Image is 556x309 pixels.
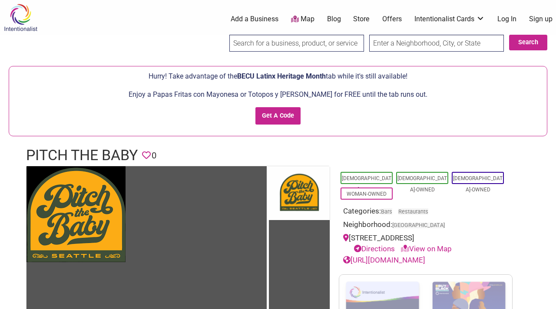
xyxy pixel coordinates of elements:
[414,14,485,24] a: Intentionalist Cards
[353,14,370,24] a: Store
[342,175,391,193] a: [DEMOGRAPHIC_DATA]-Owned
[343,219,508,233] div: Neighborhood:
[401,244,452,253] a: View on Map
[13,89,543,100] p: Enjoy a Papas Fritas con Mayonesa or Totopos y [PERSON_NAME] for FREE until the tab runs out.
[529,14,553,24] a: Sign up
[343,233,508,255] div: [STREET_ADDRESS]
[497,14,516,24] a: Log In
[237,72,326,80] span: BECU Latinx Heritage Month
[381,208,392,215] a: Bars
[343,206,508,219] div: Categories:
[343,256,425,264] a: [URL][DOMAIN_NAME]
[509,35,547,50] button: Search
[453,175,503,193] a: [DEMOGRAPHIC_DATA]-Owned
[26,145,138,166] h1: Pitch The Baby
[291,14,314,24] a: Map
[152,149,156,162] span: 0
[13,71,543,82] p: Hurry! Take advantage of the tab while it's still available!
[347,191,387,197] a: Woman-Owned
[255,107,301,125] input: Get A Code
[369,35,504,52] input: Enter a Neighborhood, City, or State
[327,14,341,24] a: Blog
[398,208,428,215] a: Restaurants
[397,175,447,193] a: [DEMOGRAPHIC_DATA]-Owned
[231,14,278,24] a: Add a Business
[229,35,364,52] input: Search for a business, product, or service
[392,223,445,228] span: [GEOGRAPHIC_DATA]
[354,244,395,253] a: Directions
[26,166,126,262] img: Pitch the Baby
[382,14,402,24] a: Offers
